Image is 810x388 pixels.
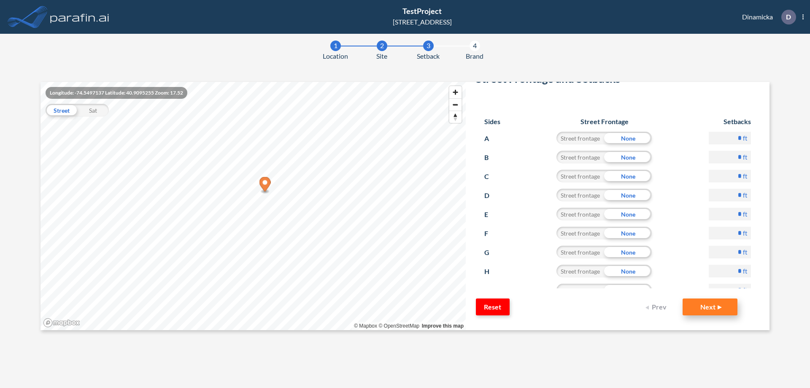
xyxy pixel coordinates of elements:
[422,323,464,329] a: Improve this map
[476,298,510,315] button: Reset
[393,17,452,27] div: [STREET_ADDRESS]
[46,87,187,99] div: Longitude: -74.5497137 Latitude: 40.9095255 Zoom: 17.52
[423,41,434,51] div: 3
[640,298,674,315] button: Prev
[484,117,500,125] h6: Sides
[743,248,748,256] label: ft
[604,151,652,163] div: None
[743,210,748,218] label: ft
[556,208,604,220] div: Street frontage
[743,172,748,180] label: ft
[786,13,791,21] p: D
[743,191,748,199] label: ft
[449,98,462,111] button: Zoom out
[484,151,500,164] p: B
[743,286,748,294] label: ft
[376,51,387,61] span: Site
[604,227,652,239] div: None
[743,134,748,142] label: ft
[709,117,751,125] h6: Setbacks
[729,10,804,24] div: Dinamicka
[470,41,480,51] div: 4
[484,132,500,145] p: A
[377,41,387,51] div: 2
[402,6,442,16] span: TestProject
[556,265,604,277] div: Street frontage
[484,265,500,278] p: H
[556,151,604,163] div: Street frontage
[604,189,652,201] div: None
[556,284,604,296] div: Street frontage
[484,170,500,183] p: C
[449,111,462,123] button: Reset bearing to north
[466,51,483,61] span: Brand
[604,132,652,144] div: None
[40,82,466,330] canvas: Map
[449,99,462,111] span: Zoom out
[354,323,377,329] a: Mapbox
[484,284,500,297] p: I
[743,153,748,161] label: ft
[484,227,500,240] p: F
[484,208,500,221] p: E
[604,208,652,220] div: None
[330,41,341,51] div: 1
[683,298,737,315] button: Next
[604,265,652,277] div: None
[743,267,748,275] label: ft
[259,177,271,194] div: Map marker
[604,170,652,182] div: None
[49,8,111,25] img: logo
[43,318,80,328] a: Mapbox homepage
[548,117,660,125] h6: Street Frontage
[484,246,500,259] p: G
[604,284,652,296] div: None
[46,104,77,117] div: Street
[556,189,604,201] div: Street frontage
[604,246,652,258] div: None
[556,227,604,239] div: Street frontage
[77,104,109,117] div: Sat
[378,323,419,329] a: OpenStreetMap
[417,51,440,61] span: Setback
[556,132,604,144] div: Street frontage
[449,86,462,98] button: Zoom in
[556,170,604,182] div: Street frontage
[743,229,748,237] label: ft
[484,189,500,202] p: D
[556,246,604,258] div: Street frontage
[323,51,348,61] span: Location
